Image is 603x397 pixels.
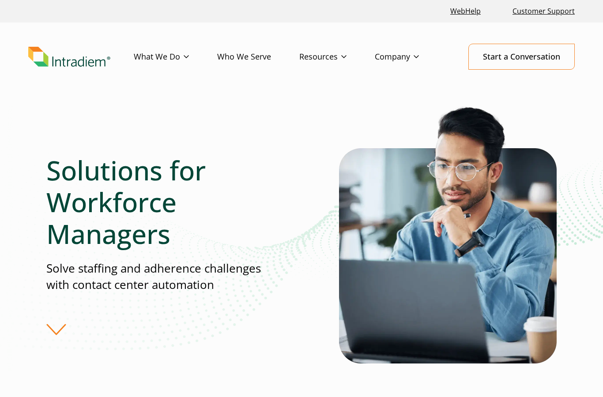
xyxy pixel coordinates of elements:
[375,44,447,70] a: Company
[217,44,299,70] a: Who We Serve
[447,2,484,21] a: Link opens in a new window
[28,47,110,67] img: Intradiem
[28,47,134,67] a: Link to homepage of Intradiem
[299,44,375,70] a: Resources
[509,2,578,21] a: Customer Support
[134,44,217,70] a: What We Do
[46,154,285,250] h1: Solutions for Workforce Managers
[46,260,285,293] p: Solve staffing and adherence challenges with contact center automation
[468,44,575,70] a: Start a Conversation
[339,105,557,363] img: automated workforce management male looking at laptop computer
